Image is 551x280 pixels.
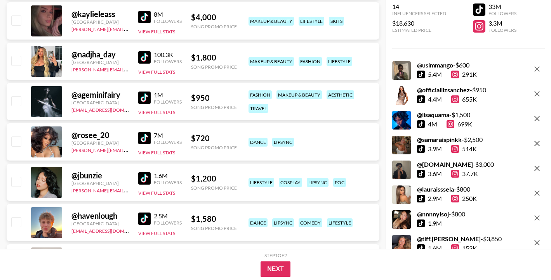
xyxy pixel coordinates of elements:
[191,64,237,70] div: Song Promo Price
[451,170,478,178] div: 37.7K
[71,50,129,59] div: @ nadjha_day
[71,9,129,19] div: @ kaylieleass
[71,59,129,65] div: [GEOGRAPHIC_DATA]
[154,18,182,24] div: Followers
[154,10,182,18] div: 8M
[154,51,182,59] div: 100.3K
[71,146,186,153] a: [PERSON_NAME][EMAIL_ADDRESS][DOMAIN_NAME]
[71,171,129,180] div: @ jbunzie
[417,185,454,193] strong: @ lauraisssela
[138,69,175,75] button: View Full Stats
[451,71,477,78] div: 291K
[71,211,129,221] div: @ havenlough
[154,220,182,226] div: Followers
[191,104,237,110] div: Song Promo Price
[417,235,481,242] strong: @ tiff.[PERSON_NAME]
[71,140,129,146] div: [GEOGRAPHIC_DATA]
[71,186,186,194] a: [PERSON_NAME][EMAIL_ADDRESS][DOMAIN_NAME]
[191,174,237,183] div: $ 1,200
[417,161,494,168] div: - $ 3,000
[71,100,129,105] div: [GEOGRAPHIC_DATA]
[138,29,175,35] button: View Full Stats
[529,136,545,151] button: remove
[249,218,268,227] div: dance
[307,178,329,187] div: lipsync
[428,220,442,227] div: 1.9M
[71,130,129,140] div: @ rosee_20
[428,170,442,178] div: 3.6M
[261,261,290,277] button: Next
[138,92,151,104] img: TikTok
[154,180,182,185] div: Followers
[154,99,182,105] div: Followers
[451,195,477,202] div: 250K
[333,178,346,187] div: poc
[392,27,446,33] div: Estimated Price
[299,17,324,26] div: lifestyle
[138,213,151,225] img: TikTok
[191,133,237,143] div: $ 720
[299,218,322,227] div: comedy
[71,25,186,32] a: [PERSON_NAME][EMAIL_ADDRESS][DOMAIN_NAME]
[191,12,237,22] div: $ 4,000
[417,235,502,243] div: - $ 3,850
[191,145,237,150] div: Song Promo Price
[529,235,545,251] button: remove
[529,161,545,176] button: remove
[417,61,477,69] div: - $ 600
[529,61,545,77] button: remove
[249,17,294,26] div: makeup & beauty
[138,132,151,144] img: TikTok
[71,221,129,226] div: [GEOGRAPHIC_DATA]
[512,241,542,271] iframe: Drift Widget Chat Controller
[428,244,442,252] div: 1.6M
[417,161,473,168] strong: @ [DOMAIN_NAME]
[451,244,477,252] div: 153K
[249,138,268,147] div: dance
[71,180,129,186] div: [GEOGRAPHIC_DATA]
[154,131,182,139] div: 7M
[417,61,453,69] strong: @ usimmango
[529,86,545,102] button: remove
[138,109,175,115] button: View Full Stats
[488,3,516,10] div: 33M
[191,225,237,231] div: Song Promo Price
[417,86,486,94] div: - $ 950
[154,91,182,99] div: 1M
[249,57,294,66] div: makeup & beauty
[71,226,149,234] a: [EMAIL_ADDRESS][DOMAIN_NAME]
[529,210,545,226] button: remove
[71,105,149,113] a: [EMAIL_ADDRESS][DOMAIN_NAME]
[191,214,237,224] div: $ 1,580
[138,51,151,64] img: TikTok
[138,172,151,185] img: TikTok
[138,230,175,236] button: View Full Stats
[447,120,472,128] div: 699K
[488,27,516,33] div: Followers
[327,57,352,66] div: lifestyle
[417,210,465,218] div: - $ 800
[392,19,446,27] div: $18,630
[488,10,516,16] div: Followers
[249,178,274,187] div: lifestyle
[154,172,182,180] div: 1.6M
[71,90,129,100] div: @ ageminifairy
[154,59,182,64] div: Followers
[249,90,272,99] div: fashion
[154,139,182,145] div: Followers
[191,24,237,29] div: Song Promo Price
[451,95,477,103] div: 655K
[154,212,182,220] div: 2.5M
[417,185,477,193] div: - $ 800
[451,145,477,153] div: 514K
[529,185,545,201] button: remove
[428,195,442,202] div: 2.9M
[392,3,446,10] div: 14
[327,218,353,227] div: lifestyle
[191,53,237,62] div: $ 1,800
[428,71,442,78] div: 5.4M
[138,11,151,23] img: TikTok
[138,190,175,196] button: View Full Stats
[327,90,354,99] div: aesthetic
[417,111,449,118] strong: @ lisaquama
